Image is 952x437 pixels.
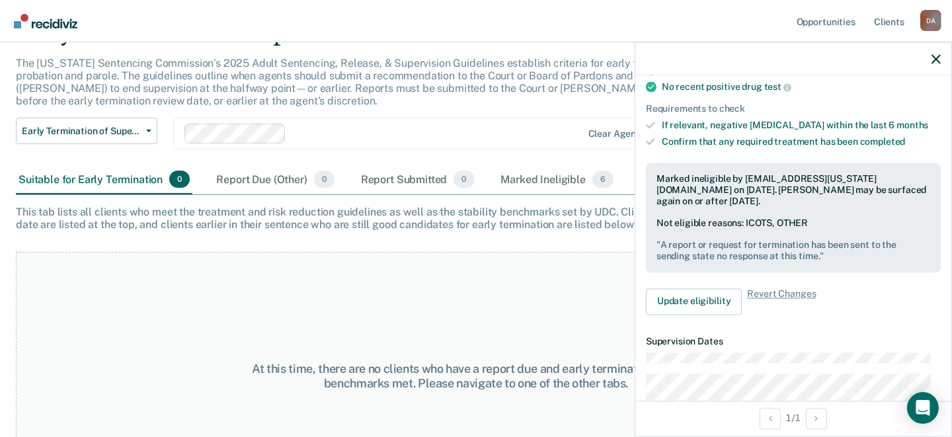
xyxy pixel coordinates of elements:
button: Next Opportunity [806,408,827,429]
div: Report Due (Other) [214,165,337,194]
div: Confirm that any required treatment has been [662,136,941,147]
button: Profile dropdown button [920,10,941,31]
img: Recidiviz [14,14,77,28]
span: Revert Changes [747,288,816,315]
span: months [896,120,928,130]
span: Early Termination of Supervision [22,126,141,137]
div: Marked ineligible by [EMAIL_ADDRESS][US_STATE][DOMAIN_NAME] on [DATE]. [PERSON_NAME] may be surfa... [656,174,930,207]
span: 6 [592,171,614,188]
button: Update eligibility [646,288,742,315]
span: 0 [454,171,474,188]
span: 0 [169,171,190,188]
dt: Supervision Dates [646,336,941,347]
div: At this time, there are no clients who have a report due and early termination stability benchmar... [247,362,706,390]
div: If relevant, negative [MEDICAL_DATA] within the last 6 [662,120,941,131]
div: Not eligible reasons: ICOTS, OTHER [656,218,930,262]
span: test [764,82,791,93]
div: Report Submitted [358,165,477,194]
div: D A [920,10,941,31]
div: This tab lists all clients who meet the treatment and risk reduction guidelines as well as the st... [16,206,936,231]
div: Clear agents [588,128,645,139]
span: 0 [314,171,335,188]
div: Suitable for Early Termination [16,165,192,194]
div: Requirements to check [646,103,941,114]
div: 1 / 1 [635,401,951,436]
span: completed [860,136,906,147]
div: No recent positive drug [662,81,941,93]
p: The [US_STATE] Sentencing Commission’s 2025 Adult Sentencing, Release, & Supervision Guidelines e... [16,57,726,108]
button: Previous Opportunity [760,408,781,429]
div: Marked Ineligible [498,165,617,194]
div: Open Intercom Messenger [907,392,939,424]
pre: " A report or request for termination has been sent to the sending state no response at this time. " [656,240,930,262]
